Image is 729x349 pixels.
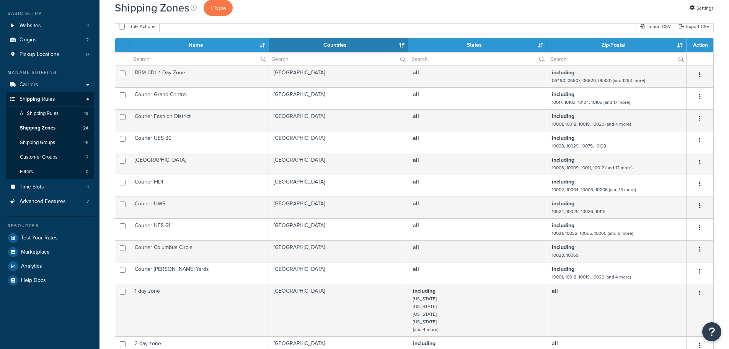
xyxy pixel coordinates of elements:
small: 10024, 10025, 10026, 10115 [552,208,605,215]
td: Courier UES 86 [130,131,269,153]
span: 2 [86,37,89,43]
th: Name: activate to sort column ascending [130,38,269,52]
span: Pickup Locations [20,51,59,58]
span: Websites [20,23,41,29]
b: all [413,69,419,77]
td: [GEOGRAPHIC_DATA] [269,131,408,153]
a: Shipping Groups 16 [6,136,94,150]
td: [GEOGRAPHIC_DATA] [269,153,408,175]
b: including [413,339,435,347]
a: Settings [690,3,714,13]
li: All Shipping Rules [6,107,94,121]
td: 1 day zone [130,284,269,336]
b: all [413,178,419,186]
span: 0 [86,169,88,175]
b: including [552,156,574,164]
li: Websites [6,19,94,33]
span: 1 [87,23,89,29]
b: all [413,156,419,164]
b: all [413,265,419,273]
a: Time Slots 1 [6,180,94,194]
span: All Shipping Rules [20,110,59,117]
li: Shipping Rules [6,92,94,180]
span: Carriers [20,82,38,88]
b: including [552,69,574,77]
td: Courier Grand Central [130,87,269,109]
td: Courier UWS [130,197,269,218]
span: Advanced Features [20,198,66,205]
span: 1 [87,184,89,190]
input: Search [130,52,269,66]
b: including [552,243,574,251]
td: [GEOGRAPHIC_DATA] [269,284,408,336]
a: Websites 1 [6,19,94,33]
td: Courier FIDI [130,175,269,197]
a: Filters 0 [6,165,94,179]
span: 7 [86,198,89,205]
small: [US_STATE] [413,311,437,318]
div: Import CSV [636,21,675,32]
div: Resources [6,223,94,229]
small: 10002, 10004, 10005, 10006 (and 15 more) [552,186,636,193]
b: all [552,339,558,347]
td: Courier Columbus Circle [130,240,269,262]
li: Customer Groups [6,150,94,164]
a: Test Your Rates [6,231,94,245]
a: Marketplace [6,245,94,259]
button: Bulk Actions [115,21,160,32]
small: 10001, 10018, 10019, 10020 (and 4 more) [552,274,631,280]
a: Pickup Locations 0 [6,48,94,62]
button: Open Resource Center [702,322,721,341]
b: all [413,112,419,120]
span: 19 [84,110,88,117]
b: all [413,200,419,208]
small: [US_STATE] [413,318,437,325]
b: all [552,287,558,295]
a: Shipping Zones 24 [6,121,94,135]
b: all [413,243,419,251]
span: Filters [20,169,33,175]
span: Shipping Groups [20,139,55,146]
th: Zip/Postal: activate to sort column ascending [547,38,687,52]
span: 24 [83,125,88,131]
b: all [413,221,419,229]
li: Origins [6,33,94,47]
li: Filters [6,165,94,179]
span: Shipping Rules [20,96,55,103]
small: 10001, 10018, 10019, 10020 (and 4 more) [552,121,631,128]
td: Courier UES 61 [130,218,269,240]
small: [US_STATE] [413,295,437,302]
td: [GEOGRAPHIC_DATA] [269,240,408,262]
td: Courier [PERSON_NAME] Yards [130,262,269,284]
td: BBM CDL 1 Day Zone [130,66,269,87]
td: [GEOGRAPHIC_DATA] [269,218,408,240]
b: including [552,112,574,120]
input: Search [408,52,547,66]
small: 10028, 10029, 10075, 10128 [552,143,606,149]
a: Advanced Features 7 [6,195,94,209]
td: [GEOGRAPHIC_DATA] [269,109,408,131]
a: Export CSV [675,21,714,32]
div: Basic Setup [6,10,94,17]
a: Origins 2 [6,33,94,47]
li: Pickup Locations [6,48,94,62]
b: including [552,221,574,229]
a: Analytics [6,259,94,273]
input: Search [547,52,686,66]
td: [GEOGRAPHIC_DATA] [269,175,408,197]
th: States: activate to sort column ascending [408,38,547,52]
small: 10017, 10103, 10104, 10105 (and 17 more) [552,99,630,106]
span: Analytics [21,263,42,270]
span: Marketplace [21,249,50,256]
span: Shipping Zones [20,125,55,131]
span: 0 [86,51,89,58]
li: Advanced Features [6,195,94,209]
span: Origins [20,37,37,43]
span: Help Docs [21,277,46,284]
td: [GEOGRAPHIC_DATA] [130,153,269,175]
span: 16 [84,139,88,146]
a: Carriers [6,78,94,92]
